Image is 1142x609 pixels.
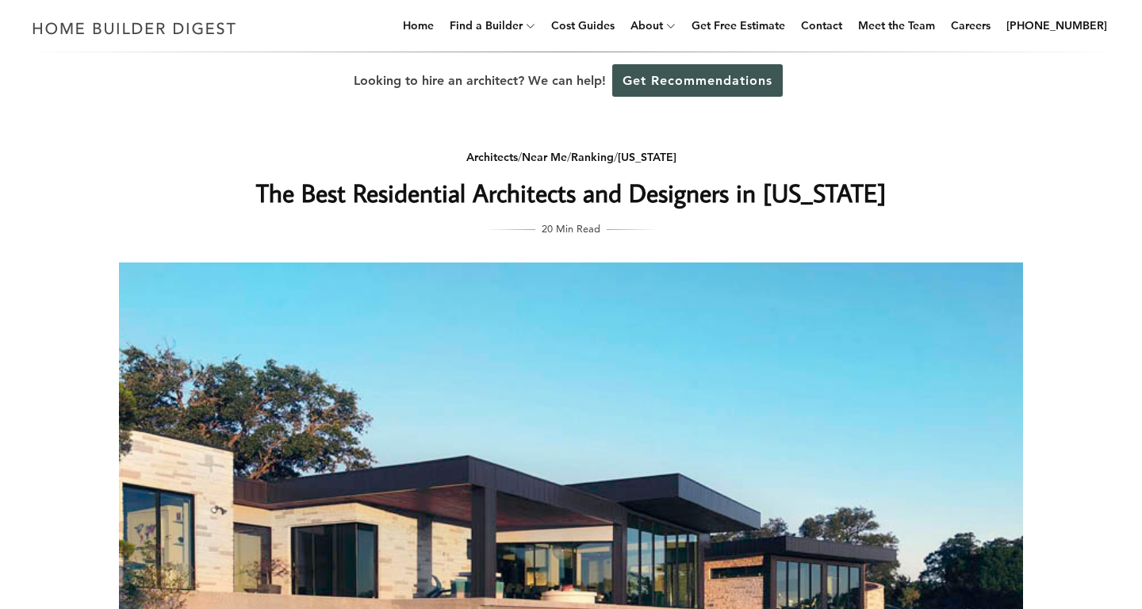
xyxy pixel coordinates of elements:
img: Home Builder Digest [25,13,243,44]
a: Ranking [571,150,614,164]
a: Near Me [522,150,567,164]
h1: The Best Residential Architects and Designers in [US_STATE] [255,174,887,212]
span: 20 Min Read [542,220,600,237]
a: [US_STATE] [618,150,676,164]
div: / / / [255,147,887,167]
a: Architects [466,150,518,164]
a: Get Recommendations [612,64,783,97]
